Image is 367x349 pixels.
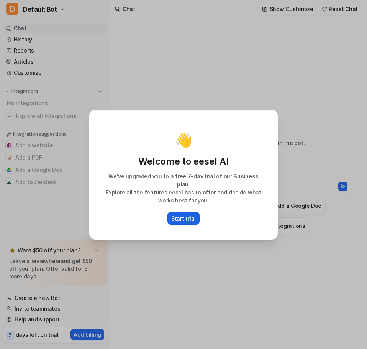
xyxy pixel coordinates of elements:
p: We’ve upgraded you to a free 7-day trial of our [98,172,269,188]
p: Start trial [171,214,196,222]
p: Welcome to eesel AI [98,155,269,168]
p: Explore all the features eesel has to offer and decide what works best for you. [98,188,269,204]
p: 👋 [175,132,192,148]
button: Start trial [167,212,200,225]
